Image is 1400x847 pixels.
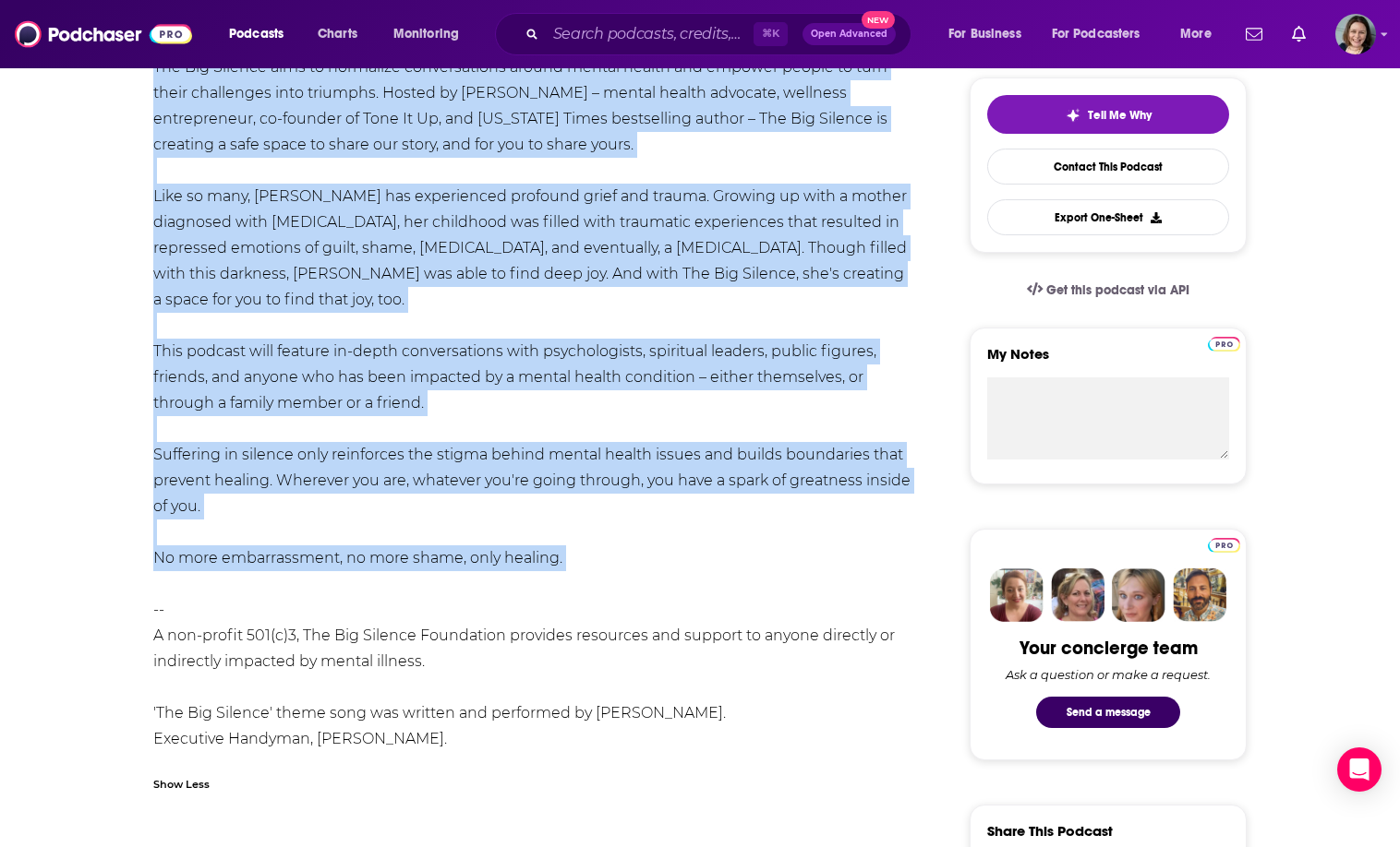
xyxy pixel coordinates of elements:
[1180,21,1212,47] span: More
[546,19,754,49] input: Search podcasts, credits, & more...
[1208,535,1240,553] a: Pro website
[1040,19,1167,49] button: open menu
[216,19,308,49] button: open menu
[987,199,1229,235] button: Export One-Sheet
[987,345,1229,377] label: My Notes
[380,19,483,49] button: open menu
[1051,568,1104,622] img: Barbara Profile
[935,19,1044,49] button: open menu
[1208,538,1240,553] img: Podchaser Pro
[990,568,1044,622] img: Sydney Profile
[318,21,357,47] span: Charts
[1285,18,1313,50] a: Show notifications dropdown
[15,17,192,52] img: Podchaser - Follow, Share and Rate Podcasts
[803,23,896,45] button: Open AdvancedNew
[229,21,284,47] span: Podcasts
[754,22,788,46] span: ⌘ K
[1208,337,1240,352] img: Podchaser Pro
[1020,637,1198,660] div: Your concierge team
[1167,19,1235,49] button: open menu
[1335,14,1376,54] button: Show profile menu
[1173,568,1226,622] img: Jon Profile
[1066,108,1080,123] img: tell me why sparkle
[153,3,915,752] div: Where there is darkness, there is an immense opportunity for light. The Big Silence aims to norma...
[1335,14,1376,54] img: User Profile
[987,149,1229,185] a: Contact This Podcast
[1208,334,1240,352] a: Pro website
[811,30,887,39] span: Open Advanced
[1052,21,1141,47] span: For Podcasters
[1036,697,1180,728] button: Send a message
[1012,268,1204,313] a: Get this podcast via API
[1337,747,1382,792] div: Open Intercom Messenger
[306,19,368,49] a: Charts
[513,13,929,55] div: Search podcasts, credits, & more...
[393,21,459,47] span: Monitoring
[948,21,1021,47] span: For Business
[987,822,1113,840] h3: Share This Podcast
[1006,667,1211,682] div: Ask a question or make a request.
[862,11,895,29] span: New
[1335,14,1376,54] span: Logged in as micglogovac
[987,95,1229,134] button: tell me why sparkleTell Me Why
[1112,568,1165,622] img: Jules Profile
[1238,18,1270,50] a: Show notifications dropdown
[1088,108,1152,123] span: Tell Me Why
[1046,282,1189,298] span: Get this podcast via API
